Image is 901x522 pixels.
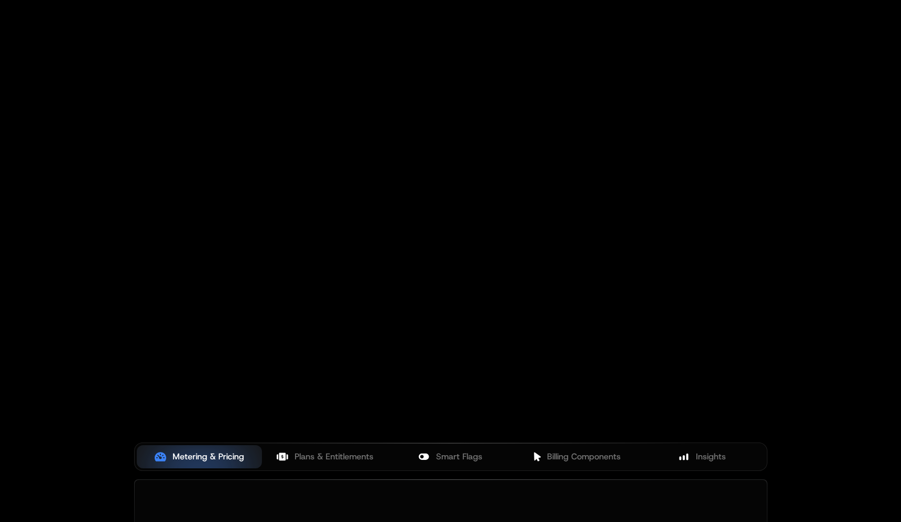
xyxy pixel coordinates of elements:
[295,450,373,463] span: Plans & Entitlements
[696,450,726,463] span: Insights
[639,445,765,468] button: Insights
[436,450,482,463] span: Smart Flags
[513,445,639,468] button: Billing Components
[388,445,513,468] button: Smart Flags
[173,450,244,463] span: Metering & Pricing
[137,445,262,468] button: Metering & Pricing
[262,445,388,468] button: Plans & Entitlements
[547,450,621,463] span: Billing Components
